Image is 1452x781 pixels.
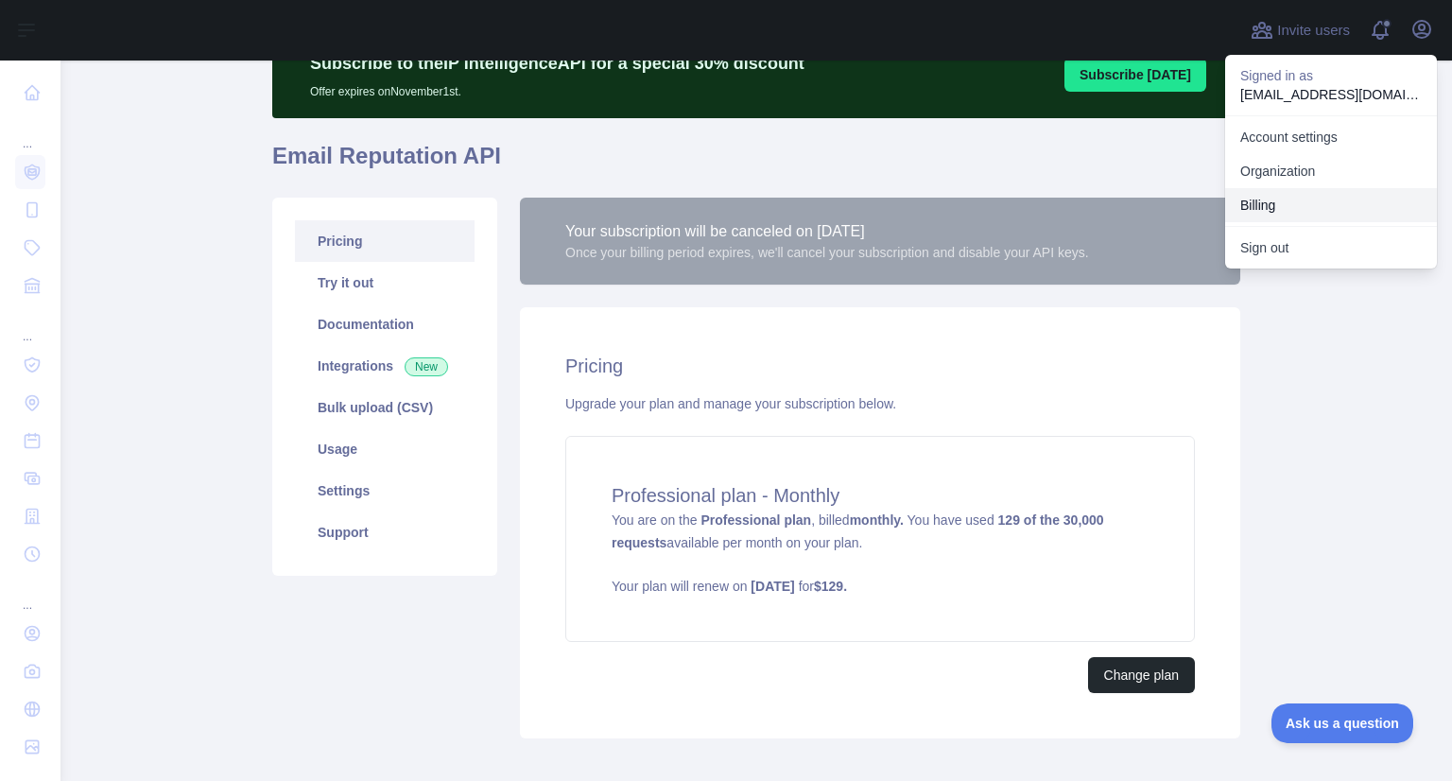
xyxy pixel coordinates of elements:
[1088,657,1195,693] button: Change plan
[295,220,475,262] a: Pricing
[565,353,1195,379] h2: Pricing
[310,50,804,77] p: Subscribe to the IP Intelligence API for a special 30 % discount
[1240,66,1422,85] p: Signed in as
[405,357,448,376] span: New
[15,306,45,344] div: ...
[1225,120,1437,154] a: Account settings
[272,141,1240,186] h1: Email Reputation API
[295,428,475,470] a: Usage
[751,579,794,594] strong: [DATE]
[565,243,1089,262] div: Once your billing period expires, we'll cancel your subscription and disable your API keys.
[295,345,475,387] a: Integrations New
[612,512,1104,550] strong: 129 of the 30,000 requests
[1064,58,1206,92] button: Subscribe [DATE]
[1225,154,1437,188] a: Organization
[295,387,475,428] a: Bulk upload (CSV)
[1277,20,1350,42] span: Invite users
[700,512,811,528] strong: Professional plan
[15,575,45,613] div: ...
[295,262,475,304] a: Try it out
[1225,188,1437,222] button: Billing
[814,579,847,594] strong: $ 129 .
[1271,703,1414,743] iframe: Toggle Customer Support
[565,220,1089,243] div: Your subscription will be canceled on [DATE]
[1225,231,1437,265] button: Sign out
[1247,15,1354,45] button: Invite users
[1240,85,1422,104] p: [EMAIL_ADDRESS][DOMAIN_NAME]
[295,304,475,345] a: Documentation
[612,577,1149,596] p: Your plan will renew on for
[295,470,475,512] a: Settings
[310,77,804,99] p: Offer expires on November 1st.
[612,512,1149,596] span: You are on the , billed You have used available per month on your plan.
[295,512,475,553] a: Support
[612,482,1149,509] h4: Professional plan - Monthly
[850,512,904,528] strong: monthly.
[15,113,45,151] div: ...
[565,394,1195,413] div: Upgrade your plan and manage your subscription below.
